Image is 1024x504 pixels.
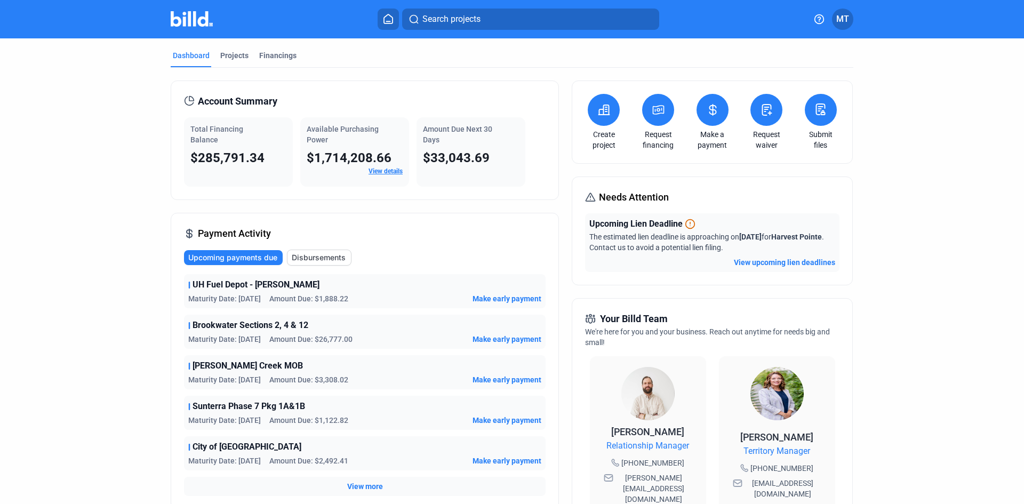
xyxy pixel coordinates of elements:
button: Make early payment [473,334,541,345]
a: Submit files [802,129,839,150]
span: Your Billd Team [600,311,668,326]
div: Dashboard [173,50,210,61]
span: Amount Due: $3,308.02 [269,374,348,385]
span: Maturity Date: [DATE] [188,374,261,385]
span: Amount Due: $2,492.41 [269,455,348,466]
span: Brookwater Sections 2, 4 & 12 [193,319,308,332]
span: Needs Attention [599,190,669,205]
span: Amount Due: $1,888.22 [269,293,348,304]
span: [PERSON_NAME] [611,426,684,437]
button: Upcoming payments due [184,250,283,265]
span: The estimated lien deadline is approaching on for . Contact us to avoid a potential lien filing. [589,233,824,252]
div: Financings [259,50,297,61]
img: Billd Company Logo [171,11,213,27]
button: Disbursements [287,250,351,266]
span: Maturity Date: [DATE] [188,334,261,345]
span: Maturity Date: [DATE] [188,415,261,426]
span: $1,714,208.66 [307,150,391,165]
img: Territory Manager [750,367,804,420]
span: Upcoming Lien Deadline [589,218,683,230]
span: $285,791.34 [190,150,265,165]
a: View details [369,167,403,175]
span: Total Financing Balance [190,125,243,144]
span: Maturity Date: [DATE] [188,455,261,466]
span: Relationship Manager [606,439,689,452]
span: [PERSON_NAME] Creek MOB [193,359,303,372]
span: Territory Manager [743,445,810,458]
button: Make early payment [473,293,541,304]
span: $33,043.69 [423,150,490,165]
button: View upcoming lien deadlines [734,257,835,268]
button: Make early payment [473,455,541,466]
span: UH Fuel Depot - [PERSON_NAME] [193,278,319,291]
button: Make early payment [473,415,541,426]
span: Amount Due: $1,122.82 [269,415,348,426]
span: Available Purchasing Power [307,125,379,144]
span: MT [836,13,849,26]
span: Payment Activity [198,226,271,241]
span: Harvest Pointe [771,233,822,241]
div: Projects [220,50,249,61]
a: Request waiver [748,129,785,150]
a: Create project [585,129,622,150]
a: Request financing [639,129,677,150]
span: City of [GEOGRAPHIC_DATA] [193,441,301,453]
span: [PHONE_NUMBER] [750,463,813,474]
button: MT [832,9,853,30]
span: Upcoming payments due [188,252,277,263]
span: [PHONE_NUMBER] [621,458,684,468]
button: View more [347,481,383,492]
span: Amount Due Next 30 Days [423,125,492,144]
span: Disbursements [292,252,346,263]
img: Relationship Manager [621,367,675,420]
span: Sunterra Phase 7 Pkg 1A&1B [193,400,305,413]
span: Search projects [422,13,481,26]
span: We're here for you and your business. Reach out anytime for needs big and small! [585,327,830,347]
button: Search projects [402,9,659,30]
span: Account Summary [198,94,277,109]
button: Make early payment [473,374,541,385]
span: [DATE] [739,233,762,241]
span: Maturity Date: [DATE] [188,293,261,304]
span: Amount Due: $26,777.00 [269,334,353,345]
span: [PERSON_NAME] [740,431,813,443]
a: Make a payment [694,129,731,150]
span: [EMAIL_ADDRESS][DOMAIN_NAME] [745,478,821,499]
